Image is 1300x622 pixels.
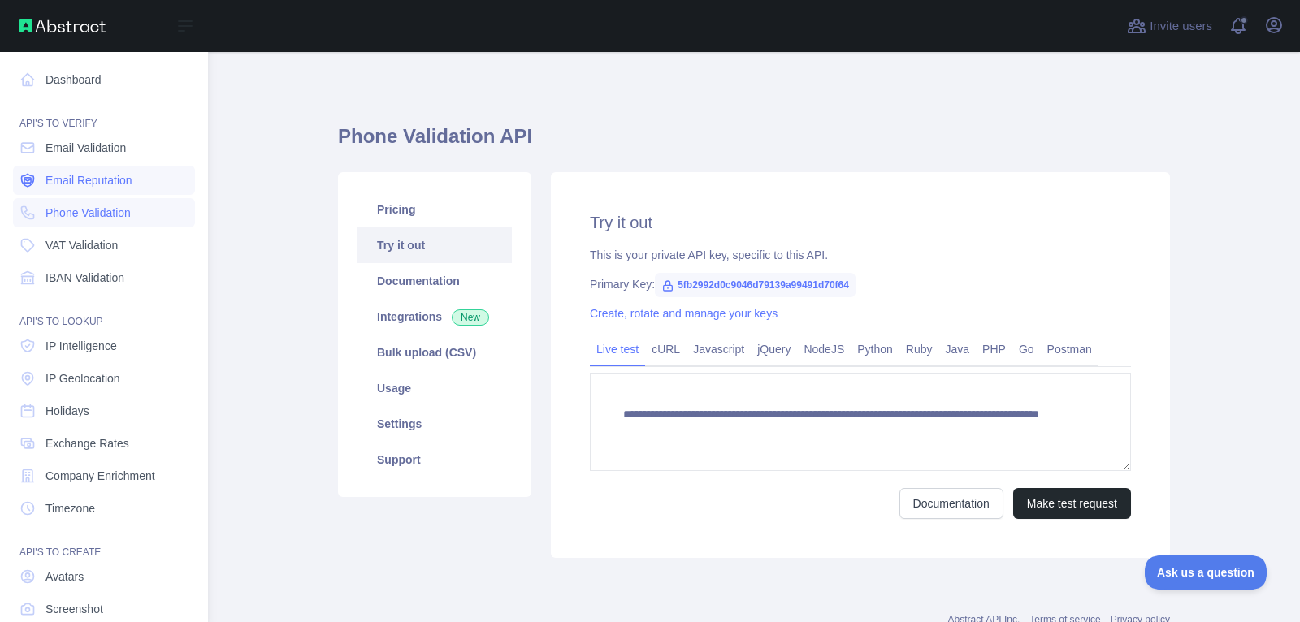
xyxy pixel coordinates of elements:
[1145,555,1267,590] iframe: Toggle Customer Support
[45,237,118,253] span: VAT Validation
[590,307,778,320] a: Create, rotate and manage your keys
[13,198,195,227] a: Phone Validation
[1124,13,1215,39] button: Invite users
[45,500,95,516] span: Timezone
[357,335,512,370] a: Bulk upload (CSV)
[13,296,195,328] div: API'S TO LOOKUP
[751,336,797,362] a: jQuery
[452,309,489,326] span: New
[13,133,195,162] a: Email Validation
[1150,17,1212,36] span: Invite users
[45,468,155,484] span: Company Enrichment
[45,601,103,617] span: Screenshot
[45,270,124,286] span: IBAN Validation
[357,227,512,263] a: Try it out
[45,338,117,354] span: IP Intelligence
[13,331,195,361] a: IP Intelligence
[590,336,645,362] a: Live test
[357,192,512,227] a: Pricing
[45,172,132,188] span: Email Reputation
[357,406,512,442] a: Settings
[851,336,899,362] a: Python
[899,488,1003,519] a: Documentation
[13,97,195,130] div: API'S TO VERIFY
[13,562,195,591] a: Avatars
[45,403,89,419] span: Holidays
[13,429,195,458] a: Exchange Rates
[13,65,195,94] a: Dashboard
[1012,336,1041,362] a: Go
[13,364,195,393] a: IP Geolocation
[797,336,851,362] a: NodeJS
[13,263,195,292] a: IBAN Validation
[590,247,1131,263] div: This is your private API key, specific to this API.
[13,526,195,559] div: API'S TO CREATE
[1013,488,1131,519] button: Make test request
[899,336,939,362] a: Ruby
[645,336,687,362] a: cURL
[13,396,195,425] a: Holidays
[590,211,1131,234] h2: Try it out
[13,461,195,490] a: Company Enrichment
[13,494,195,523] a: Timezone
[1041,336,1098,362] a: Postman
[655,273,856,297] span: 5fb2992d0c9046d79139a99491d70f64
[939,336,977,362] a: Java
[13,166,195,195] a: Email Reputation
[357,263,512,299] a: Documentation
[13,231,195,260] a: VAT Validation
[45,140,126,156] span: Email Validation
[45,370,120,387] span: IP Geolocation
[357,370,512,406] a: Usage
[45,568,84,585] span: Avatars
[976,336,1012,362] a: PHP
[19,19,106,32] img: Abstract API
[338,123,1170,162] h1: Phone Validation API
[590,276,1131,292] div: Primary Key:
[687,336,751,362] a: Javascript
[357,299,512,335] a: Integrations New
[45,205,131,221] span: Phone Validation
[357,442,512,477] a: Support
[45,435,129,451] span: Exchange Rates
